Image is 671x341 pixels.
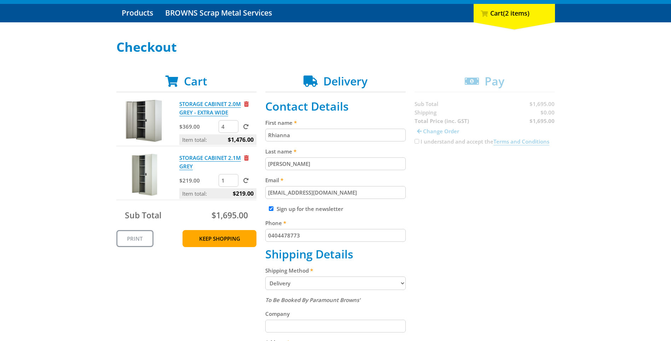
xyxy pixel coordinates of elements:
[179,122,217,131] p: $369.00
[116,4,158,22] a: Go to the Products page
[212,209,248,221] span: $1,695.00
[179,154,241,170] a: STORAGE CABINET 2.1M GREY
[503,9,530,17] span: (2 items)
[179,176,217,185] p: $219.00
[265,118,406,127] label: First name
[228,134,254,145] span: $1,476.00
[116,230,154,247] a: Print
[179,134,256,145] p: Item total:
[265,309,406,318] label: Company
[265,219,406,227] label: Phone
[265,276,406,290] select: Please select a shipping method.
[179,188,256,199] p: Item total:
[323,73,368,89] span: Delivery
[160,4,277,22] a: Go to the BROWNS Scrap Metal Services page
[244,154,249,161] a: Remove from cart
[265,266,406,275] label: Shipping Method
[265,186,406,199] input: Please enter your email address.
[265,157,406,170] input: Please enter your last name.
[183,230,256,247] a: Keep Shopping
[265,129,406,141] input: Please enter your first name.
[179,100,241,116] a: STORAGE CABINET 2.0M GREY - EXTRA WIDE
[244,100,249,107] a: Remove from cart
[265,147,406,156] label: Last name
[265,247,406,261] h2: Shipping Details
[123,153,166,196] img: STORAGE CABINET 2.1M GREY
[265,176,406,184] label: Email
[125,209,161,221] span: Sub Total
[123,100,166,142] img: STORAGE CABINET 2.0M GREY - EXTRA WIDE
[277,205,343,212] label: Sign up for the newsletter
[184,73,207,89] span: Cart
[265,100,406,113] h2: Contact Details
[474,4,555,22] div: Cart
[116,40,555,54] h1: Checkout
[233,188,254,199] span: $219.00
[265,229,406,242] input: Please enter your telephone number.
[265,296,360,303] em: To Be Booked By Paramount Browns'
